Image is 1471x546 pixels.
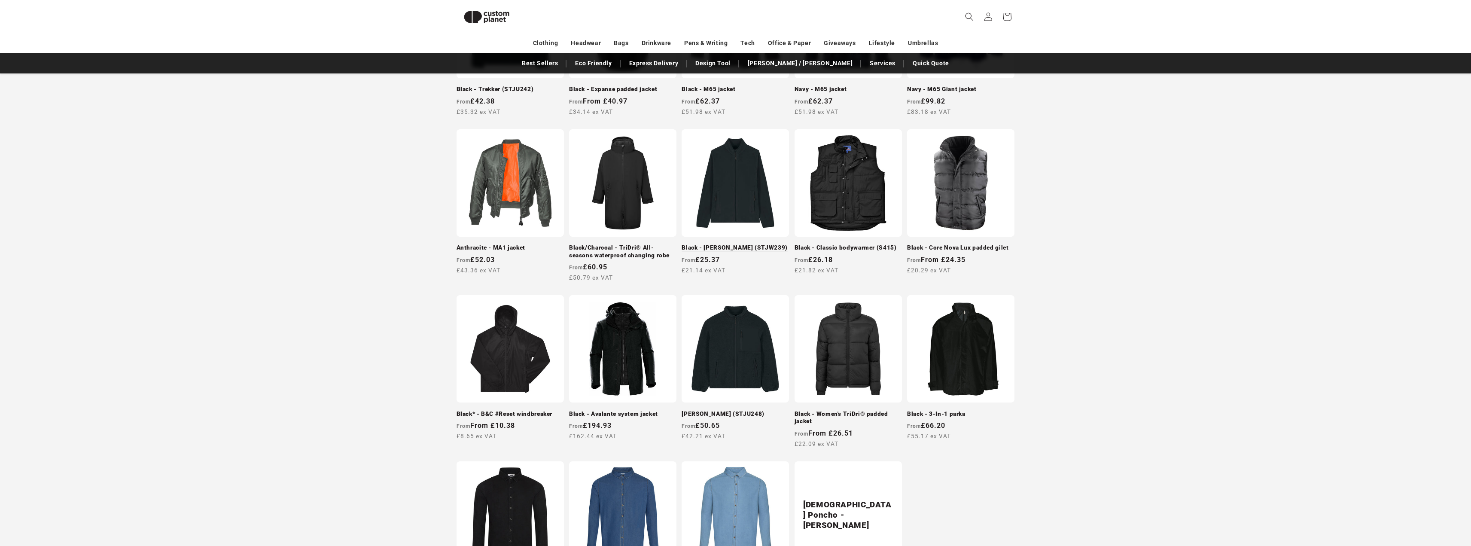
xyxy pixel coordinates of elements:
[614,36,628,51] a: Bags
[740,36,755,51] a: Tech
[571,56,616,71] a: Eco Friendly
[571,36,601,51] a: Headwear
[457,244,564,252] a: Anthracite - MA1 jacket
[684,36,728,51] a: Pens & Writing
[743,56,857,71] a: [PERSON_NAME] / [PERSON_NAME]
[642,36,671,51] a: Drinkware
[457,410,564,418] a: Black* - B&C #Reset windbreaker
[682,85,789,93] a: Black - M65 jacket
[457,3,517,31] img: Custom Planet
[824,36,856,51] a: Giveaways
[533,36,558,51] a: Clothing
[907,410,1014,418] a: Black - 3-In-1 parka
[682,244,789,252] a: Black - [PERSON_NAME] (STJW239)
[691,56,735,71] a: Design Tool
[907,85,1014,93] a: Navy - M65 Giant jacket
[682,410,789,418] a: [PERSON_NAME] (STJU248)
[795,85,902,93] a: Navy - M65 jacket
[795,244,902,252] a: Black - Classic bodywarmer (S415)
[569,244,676,259] a: Black/Charcoal - TriDri® All-seasons waterproof changing robe
[518,56,562,71] a: Best Sellers
[1328,453,1471,546] iframe: Chat Widget
[625,56,683,71] a: Express Delivery
[457,85,564,93] a: Black - Trekker (STJU242)
[569,410,676,418] a: Black - Avalante system jacket
[795,410,902,425] a: Black - Women's TriDri® padded jacket
[908,56,953,71] a: Quick Quote
[869,36,895,51] a: Lifestyle
[907,244,1014,252] a: Black - Core Nova Lux padded gilet
[803,500,893,531] a: [DEMOGRAPHIC_DATA] Poncho - [PERSON_NAME]
[908,36,938,51] a: Umbrellas
[569,85,676,93] a: Black - Expanse padded jacket
[960,7,979,26] summary: Search
[768,36,811,51] a: Office & Paper
[865,56,900,71] a: Services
